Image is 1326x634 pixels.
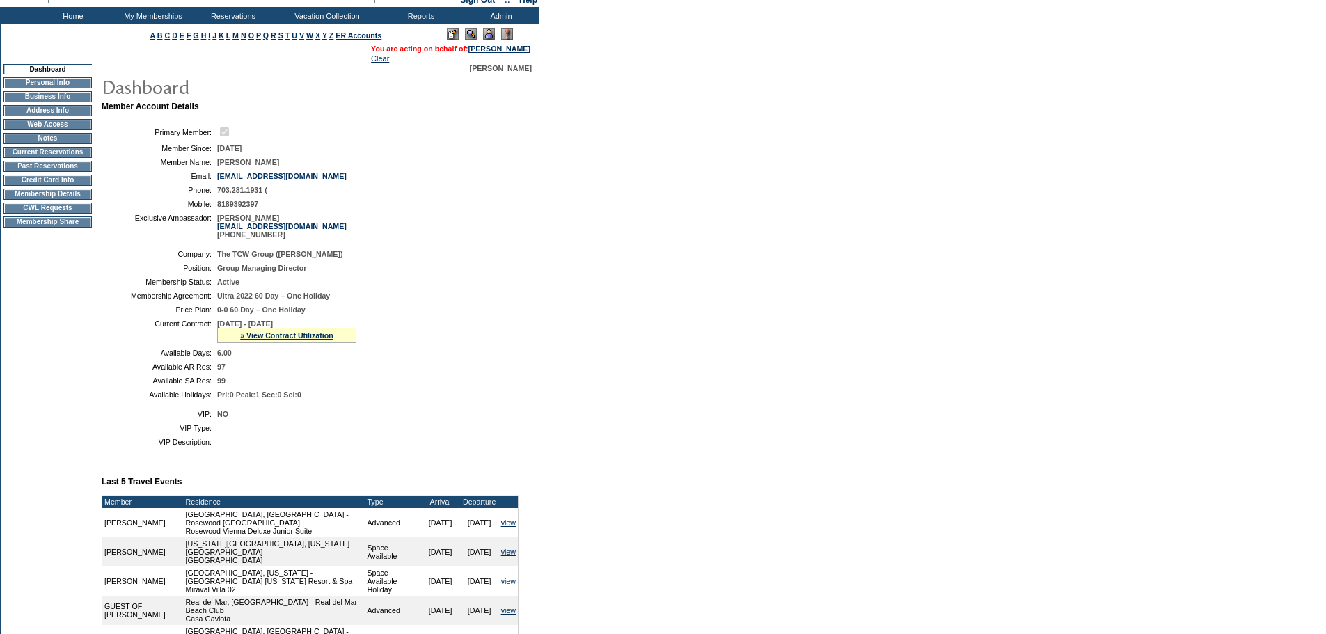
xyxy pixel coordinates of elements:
[501,28,513,40] img: Log Concern/Member Elevation
[217,200,258,208] span: 8189392397
[201,31,207,40] a: H
[248,31,254,40] a: O
[150,31,155,40] a: A
[240,331,333,340] a: » View Contract Utilization
[187,31,191,40] a: F
[421,566,460,596] td: [DATE]
[3,147,92,158] td: Current Reservations
[107,172,212,180] td: Email:
[217,390,301,399] span: Pri:0 Peak:1 Sec:0 Sel:0
[3,119,92,130] td: Web Access
[107,186,212,194] td: Phone:
[460,496,499,508] td: Departure
[217,144,242,152] span: [DATE]
[315,31,320,40] a: X
[3,133,92,144] td: Notes
[184,566,365,596] td: [GEOGRAPHIC_DATA], [US_STATE] - [GEOGRAPHIC_DATA] [US_STATE] Resort & Spa Miraval Villa 02
[379,7,459,24] td: Reports
[107,438,212,446] td: VIP Description:
[217,377,226,385] span: 99
[3,203,92,214] td: CWL Requests
[164,31,170,40] a: C
[232,31,239,40] a: M
[460,596,499,625] td: [DATE]
[217,319,273,328] span: [DATE] - [DATE]
[107,424,212,432] td: VIP Type:
[184,537,365,566] td: [US_STATE][GEOGRAPHIC_DATA], [US_STATE][GEOGRAPHIC_DATA] [GEOGRAPHIC_DATA]
[111,7,191,24] td: My Memberships
[460,537,499,566] td: [DATE]
[172,31,177,40] a: D
[184,508,365,537] td: [GEOGRAPHIC_DATA], [GEOGRAPHIC_DATA] - Rosewood [GEOGRAPHIC_DATA] Rosewood Vienna Deluxe Junior S...
[107,363,212,371] td: Available AR Res:
[107,292,212,300] td: Membership Agreement:
[465,28,477,40] img: View Mode
[501,548,516,556] a: view
[217,278,239,286] span: Active
[107,390,212,399] td: Available Holidays:
[180,31,184,40] a: E
[3,105,92,116] td: Address Info
[447,28,459,40] img: Edit Mode
[212,31,216,40] a: J
[219,31,224,40] a: K
[107,306,212,314] td: Price Plan:
[107,144,212,152] td: Member Since:
[3,91,92,102] td: Business Info
[460,566,499,596] td: [DATE]
[107,410,212,418] td: VIP:
[365,537,420,566] td: Space Available
[102,508,184,537] td: [PERSON_NAME]
[184,596,365,625] td: Real del Mar, [GEOGRAPHIC_DATA] - Real del Mar Beach Club Casa Gaviota
[501,606,516,615] a: view
[263,31,269,40] a: Q
[107,377,212,385] td: Available SA Res:
[3,77,92,88] td: Personal Info
[241,31,246,40] a: N
[470,64,532,72] span: [PERSON_NAME]
[468,45,530,53] a: [PERSON_NAME]
[217,158,279,166] span: [PERSON_NAME]
[107,278,212,286] td: Membership Status:
[421,508,460,537] td: [DATE]
[3,161,92,172] td: Past Reservations
[336,31,381,40] a: ER Accounts
[107,125,212,138] td: Primary Member:
[217,410,228,418] span: NO
[107,349,212,357] td: Available Days:
[365,566,420,596] td: Space Available Holiday
[208,31,210,40] a: I
[460,508,499,537] td: [DATE]
[217,186,267,194] span: 703.281.1931 (
[501,518,516,527] a: view
[459,7,539,24] td: Admin
[217,363,226,371] span: 97
[107,214,212,239] td: Exclusive Ambassador:
[329,31,334,40] a: Z
[107,250,212,258] td: Company:
[271,7,379,24] td: Vacation Collection
[107,200,212,208] td: Mobile:
[191,7,271,24] td: Reservations
[421,537,460,566] td: [DATE]
[285,31,290,40] a: T
[3,216,92,228] td: Membership Share
[271,31,276,40] a: R
[483,28,495,40] img: Impersonate
[101,72,379,100] img: pgTtlDashboard.gif
[278,31,283,40] a: S
[365,496,420,508] td: Type
[107,264,212,272] td: Position:
[107,319,212,343] td: Current Contract:
[217,264,306,272] span: Group Managing Director
[217,172,347,180] a: [EMAIL_ADDRESS][DOMAIN_NAME]
[184,496,365,508] td: Residence
[217,349,232,357] span: 6.00
[421,596,460,625] td: [DATE]
[102,102,199,111] b: Member Account Details
[217,292,330,300] span: Ultra 2022 60 Day – One Holiday
[299,31,304,40] a: V
[421,496,460,508] td: Arrival
[102,496,184,508] td: Member
[226,31,230,40] a: L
